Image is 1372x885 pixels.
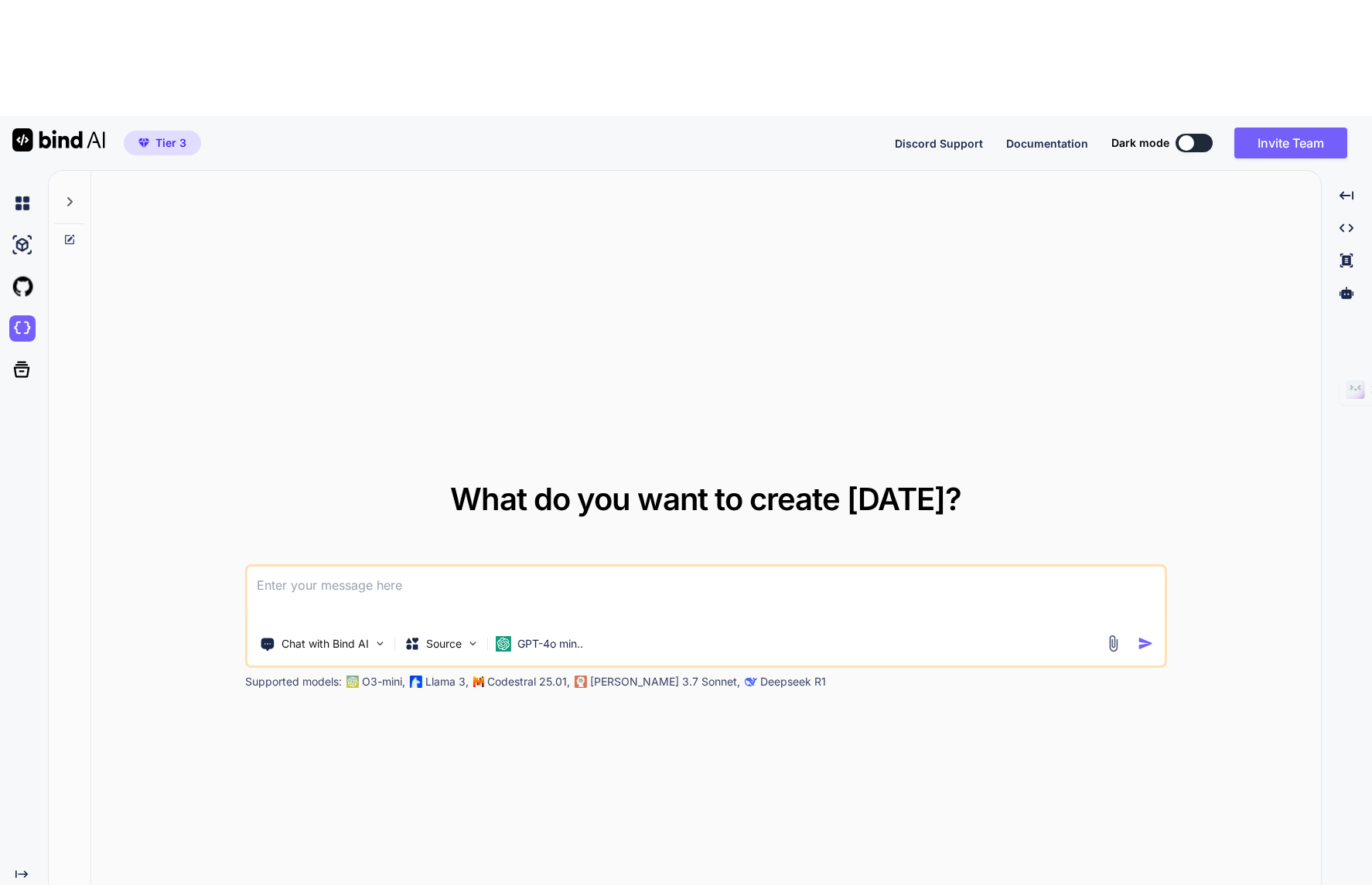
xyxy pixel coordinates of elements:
[450,480,961,518] span: What do you want to create [DATE]?
[1234,128,1347,158] button: Invite Team
[473,676,484,687] img: Mistral-AI
[346,676,359,688] img: GPT-4
[517,636,583,652] p: GPT-4o min..
[410,676,422,688] img: Llama2
[895,137,983,150] span: Discord Support
[362,674,405,689] p: O3-mini,
[590,674,740,689] p: [PERSON_NAME] 3.7 Sonnet,
[487,674,570,689] p: Codestral 25.01,
[245,674,342,689] p: Supported models:
[1006,137,1088,150] span: Documentation
[895,135,983,151] button: Discord Support
[426,636,462,652] p: Source
[425,674,469,689] p: Llama 3,
[9,190,36,216] img: chat
[760,674,826,689] p: Deepseek R1
[282,636,369,652] p: Chat with Bind AI
[1138,635,1154,652] img: icon
[138,138,149,148] img: premium
[12,128,105,151] img: Bind AI
[124,131,201,155] button: premiumTier 3
[496,636,511,652] img: GPT-4o mini
[1006,135,1088,151] button: Documentation
[575,676,587,688] img: claude
[745,676,757,688] img: claude
[466,637,480,650] img: Pick Models
[9,315,36,342] img: darkCloudIdeIcon
[155,135,186,151] span: Tier 3
[9,232,36,258] img: ai-studio
[9,274,36,300] img: githubLight
[1104,635,1122,652] img: attachment
[374,637,387,650] img: Pick Tools
[1111,135,1169,151] span: Dark mode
